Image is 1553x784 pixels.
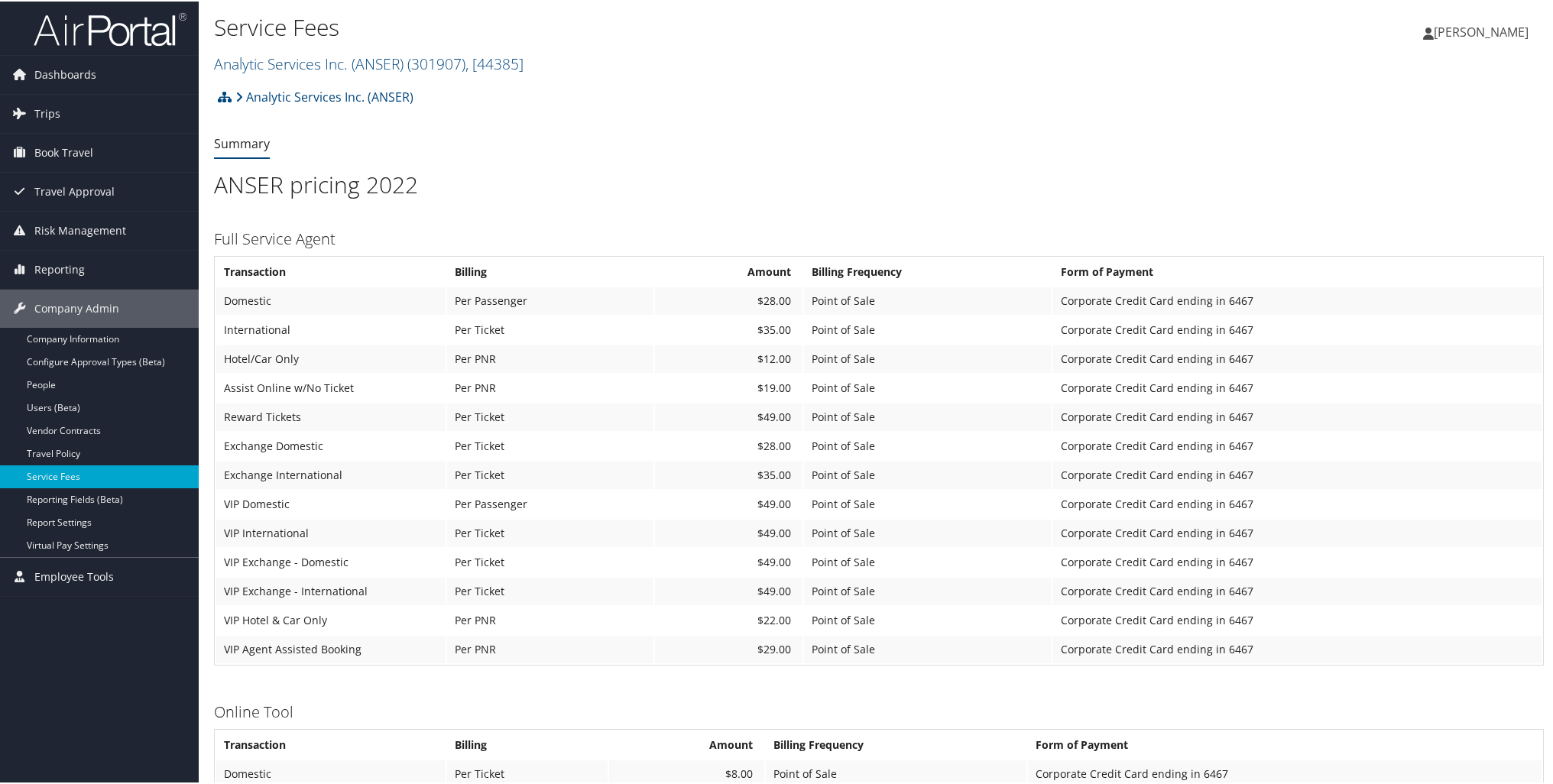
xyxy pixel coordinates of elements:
td: Assist Online w/No Ticket [216,373,446,400]
td: VIP Exchange - International [216,576,446,604]
td: $49.00 [655,547,802,575]
td: $49.00 [655,576,802,604]
span: Book Travel [34,132,93,170]
td: $22.00 [655,605,802,633]
td: Corporate Credit Card ending in 6467 [1053,402,1542,429]
td: Per Ticket [447,431,653,458]
td: Corporate Credit Card ending in 6467 [1053,576,1542,604]
td: $49.00 [655,489,802,517]
td: VIP Hotel & Car Only [216,605,446,633]
td: Point of Sale [804,634,1052,662]
td: VIP Agent Assisted Booking [216,634,446,662]
a: [PERSON_NAME] [1423,8,1544,53]
td: Per Passenger [447,286,653,313]
td: $49.00 [655,518,802,546]
td: Corporate Credit Card ending in 6467 [1053,431,1542,458]
td: Corporate Credit Card ending in 6467 [1053,489,1542,517]
span: ( 301907 ) [407,52,465,73]
h3: Full Service Agent [214,227,1544,248]
h3: Online Tool [214,700,1544,721]
span: Travel Approval [34,171,115,209]
th: Amount [609,730,764,757]
td: Per Ticket [447,460,653,488]
td: $12.00 [655,344,802,371]
td: VIP International [216,518,446,546]
th: Billing Frequency [804,257,1052,284]
span: [PERSON_NAME] [1434,22,1529,39]
span: Reporting [34,249,85,287]
a: Analytic Services Inc. (ANSER) [214,52,524,73]
td: Point of Sale [804,605,1052,633]
td: VIP Exchange - Domestic [216,547,446,575]
th: Transaction [216,257,446,284]
td: Point of Sale [804,315,1052,342]
span: Company Admin [34,288,119,326]
th: Form of Payment [1053,257,1542,284]
td: $29.00 [655,634,802,662]
span: , [ 44385 ] [465,52,524,73]
a: Analytic Services Inc. (ANSER) [235,80,413,111]
th: Billing [447,730,608,757]
td: $28.00 [655,431,802,458]
td: Per PNR [447,344,653,371]
td: Per Ticket [447,518,653,546]
th: Transaction [216,730,446,757]
td: Point of Sale [804,431,1052,458]
td: Point of Sale [804,402,1052,429]
td: $19.00 [655,373,802,400]
td: Corporate Credit Card ending in 6467 [1053,286,1542,313]
td: Corporate Credit Card ending in 6467 [1053,344,1542,371]
td: International [216,315,446,342]
td: Per Passenger [447,489,653,517]
th: Billing Frequency [766,730,1026,757]
td: $35.00 [655,315,802,342]
td: Domestic [216,286,446,313]
a: Summary [214,134,270,151]
td: Per Ticket [447,576,653,604]
td: Point of Sale [804,547,1052,575]
td: Per PNR [447,605,653,633]
th: Form of Payment [1028,730,1542,757]
td: Point of Sale [804,460,1052,488]
h1: ANSER pricing 2022 [214,167,1544,199]
td: Per Ticket [447,315,653,342]
td: Corporate Credit Card ending in 6467 [1053,373,1542,400]
td: Corporate Credit Card ending in 6467 [1053,460,1542,488]
th: Amount [655,257,802,284]
td: Point of Sale [804,344,1052,371]
td: $35.00 [655,460,802,488]
td: Point of Sale [804,518,1052,546]
th: Billing [447,257,653,284]
span: Trips [34,93,60,131]
td: VIP Domestic [216,489,446,517]
h1: Service Fees [214,10,1101,42]
td: Corporate Credit Card ending in 6467 [1053,634,1542,662]
td: Per Ticket [447,547,653,575]
td: Per PNR [447,373,653,400]
td: Corporate Credit Card ending in 6467 [1053,605,1542,633]
td: Exchange Domestic [216,431,446,458]
td: Per PNR [447,634,653,662]
td: Reward Tickets [216,402,446,429]
span: Dashboards [34,54,96,92]
td: Corporate Credit Card ending in 6467 [1053,315,1542,342]
td: Per Ticket [447,402,653,429]
td: Corporate Credit Card ending in 6467 [1053,547,1542,575]
td: Point of Sale [804,286,1052,313]
td: Exchange International [216,460,446,488]
span: Risk Management [34,210,126,248]
td: Point of Sale [804,576,1052,604]
td: $28.00 [655,286,802,313]
td: Corporate Credit Card ending in 6467 [1053,518,1542,546]
td: Point of Sale [804,489,1052,517]
img: airportal-logo.png [34,10,186,46]
td: Point of Sale [804,373,1052,400]
td: $49.00 [655,402,802,429]
span: Employee Tools [34,556,114,594]
td: Hotel/Car Only [216,344,446,371]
